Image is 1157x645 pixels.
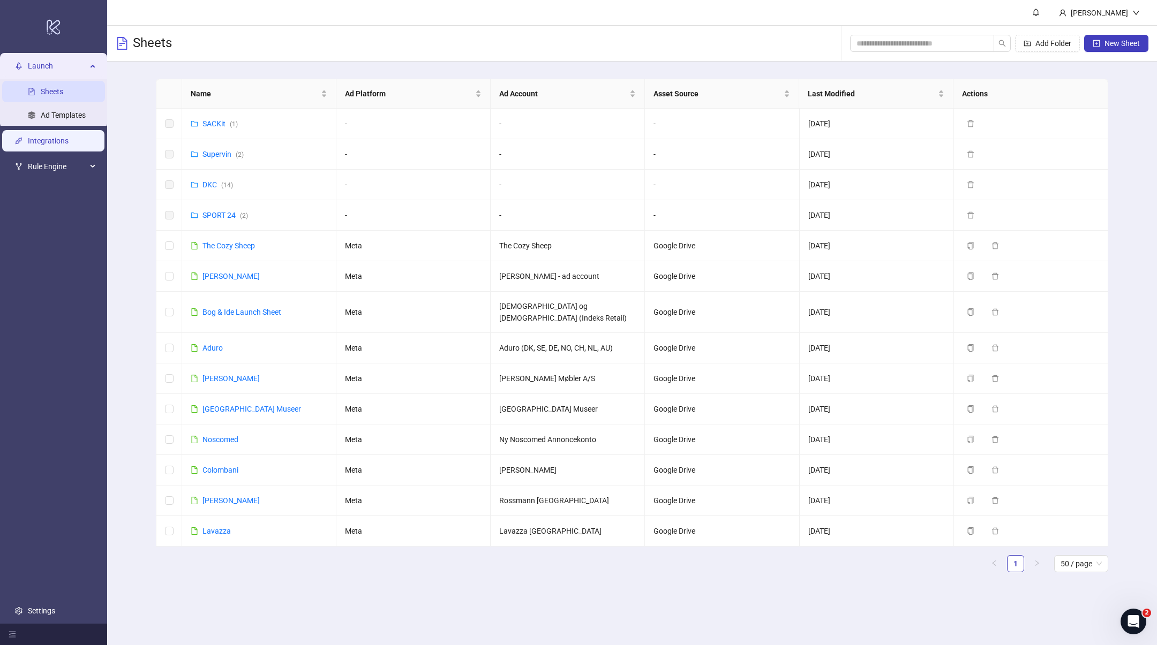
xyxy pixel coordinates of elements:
th: Name [182,79,336,109]
td: [PERSON_NAME] - ad account [491,261,645,292]
span: file [191,308,198,316]
span: delete [991,272,999,280]
span: delete [991,344,999,352]
td: - [491,200,645,231]
a: DKC(14) [202,180,233,189]
td: [DATE] [800,485,954,516]
td: Meta [336,394,491,424]
span: menu-fold [9,631,16,638]
a: Integrations [28,136,69,145]
span: delete [991,497,999,504]
span: folder [191,150,198,158]
span: Rule Engine [28,156,87,177]
td: [PERSON_NAME] Møbler A/S [491,363,645,394]
span: copy [967,436,974,443]
span: folder [191,120,198,127]
span: delete [967,120,974,127]
span: file [191,344,198,352]
span: file [191,242,198,249]
span: file [191,272,198,280]
span: delete [991,527,999,535]
span: copy [967,405,974,413]
td: Meta [336,485,491,516]
td: [DATE] [800,200,954,231]
span: New Sheet [1105,39,1140,48]
td: Meta [336,231,491,261]
th: Ad Account [491,79,645,109]
a: SACKit(1) [202,119,238,128]
span: file [191,375,198,382]
td: - [491,139,645,170]
td: [DATE] [800,231,954,261]
th: Last Modified [799,79,953,109]
td: - [645,139,799,170]
span: plus-square [1093,40,1100,47]
td: [PERSON_NAME] [491,455,645,485]
td: Meta [336,455,491,485]
span: Launch [28,55,87,77]
th: Asset Source [645,79,799,109]
span: bell [1032,9,1040,16]
td: The Cozy Sheep [491,231,645,261]
td: [DEMOGRAPHIC_DATA] og [DEMOGRAPHIC_DATA] (Indeks Retail) [491,292,645,333]
span: Ad Platform [345,88,473,100]
td: Meta [336,292,491,333]
td: Google Drive [645,333,799,363]
td: [DATE] [800,139,954,170]
span: delete [991,375,999,382]
td: [DATE] [800,363,954,394]
td: Google Drive [645,424,799,455]
th: Ad Platform [336,79,491,109]
td: - [645,200,799,231]
span: delete [991,308,999,316]
td: [GEOGRAPHIC_DATA] Museer [491,394,645,424]
td: - [645,109,799,139]
a: 1 [1008,556,1024,572]
a: Supervin(2) [202,150,244,158]
span: Add Folder [1035,39,1071,48]
td: Google Drive [645,516,799,547]
td: Meta [336,424,491,455]
a: The Cozy Sheep [202,241,255,250]
td: - [336,170,491,200]
span: file [191,497,198,504]
td: Aduro (DK, SE, DE, NO, CH, NL, AU) [491,333,645,363]
td: - [645,170,799,200]
span: ( 14 ) [221,181,233,189]
span: file-text [116,37,129,50]
td: [DATE] [800,333,954,363]
span: copy [967,375,974,382]
span: Ad Account [499,88,627,100]
a: Ad Templates [41,111,86,119]
span: left [991,560,997,566]
span: folder-add [1024,40,1031,47]
span: delete [991,405,999,413]
td: [DATE] [800,394,954,424]
button: Add Folder [1015,35,1080,52]
span: copy [967,272,974,280]
td: Google Drive [645,455,799,485]
td: Lavazza [GEOGRAPHIC_DATA] [491,516,645,547]
td: [DATE] [800,109,954,139]
span: file [191,527,198,535]
span: user [1059,9,1066,17]
span: ( 2 ) [240,212,248,219]
span: Name [191,88,319,100]
a: [PERSON_NAME] [202,496,260,505]
li: 1 [1007,555,1024,572]
td: Google Drive [645,231,799,261]
li: Previous Page [986,555,1003,572]
a: Aduro [202,344,223,352]
td: - [336,109,491,139]
td: [DATE] [800,455,954,485]
li: Next Page [1028,555,1046,572]
span: search [998,40,1006,47]
div: [PERSON_NAME] [1066,7,1132,19]
td: Meta [336,516,491,547]
td: - [491,109,645,139]
span: copy [967,466,974,474]
a: [GEOGRAPHIC_DATA] Museer [202,405,301,413]
td: Meta [336,261,491,292]
span: 2 [1143,609,1151,617]
button: right [1028,555,1046,572]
